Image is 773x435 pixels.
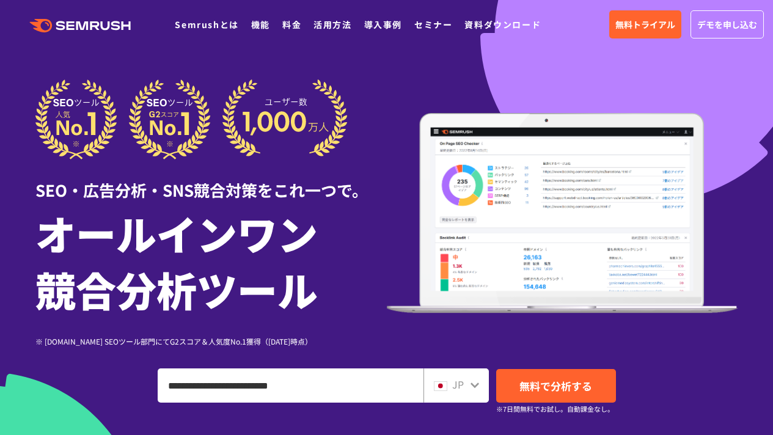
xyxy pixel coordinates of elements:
[414,18,452,31] a: セミナー
[519,378,592,393] span: 無料で分析する
[175,18,238,31] a: Semrushとは
[464,18,541,31] a: 資料ダウンロード
[609,10,681,38] a: 無料トライアル
[364,18,402,31] a: 導入事例
[697,18,757,31] span: デモを申し込む
[691,10,764,38] a: デモを申し込む
[313,18,351,31] a: 活用方法
[282,18,301,31] a: 料金
[35,205,387,317] h1: オールインワン 競合分析ツール
[158,369,423,402] input: ドメイン、キーワードまたはURLを入力してください
[35,335,387,347] div: ※ [DOMAIN_NAME] SEOツール部門にてG2スコア＆人気度No.1獲得（[DATE]時点）
[496,369,616,403] a: 無料で分析する
[615,18,675,31] span: 無料トライアル
[452,377,464,392] span: JP
[251,18,270,31] a: 機能
[35,159,387,202] div: SEO・広告分析・SNS競合対策をこれ一つで。
[496,403,614,415] small: ※7日間無料でお試し。自動課金なし。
